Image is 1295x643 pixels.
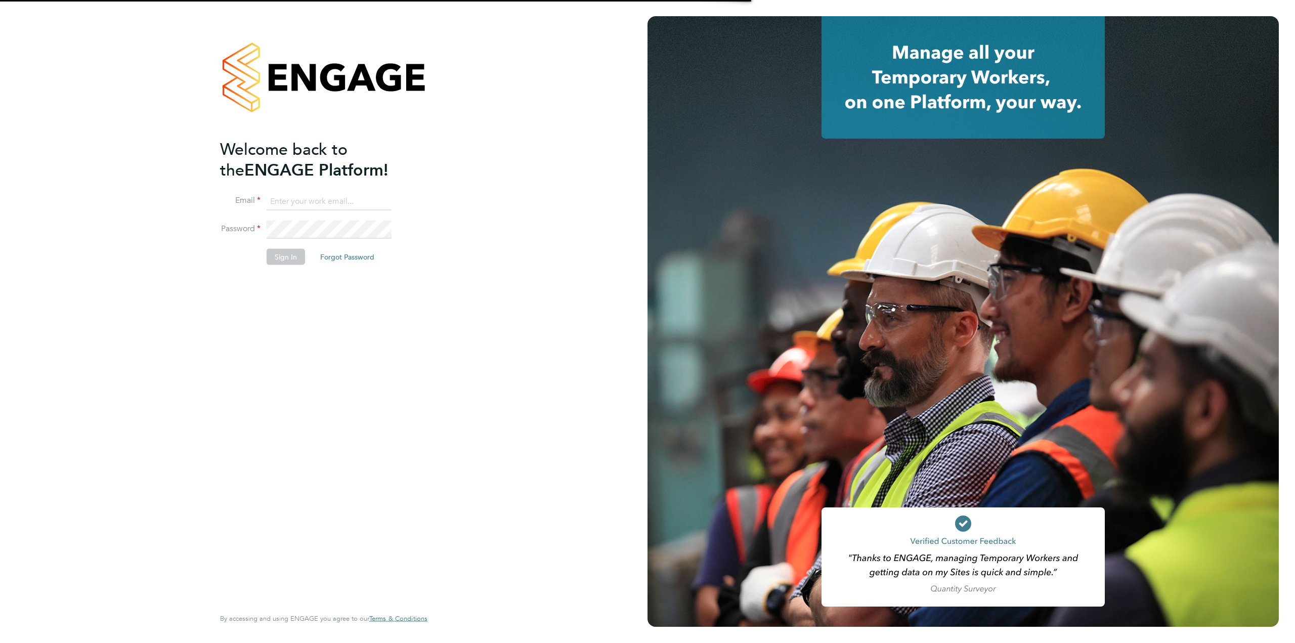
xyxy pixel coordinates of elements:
span: By accessing and using ENGAGE you agree to our [220,614,427,623]
span: Welcome back to the [220,139,348,180]
button: Sign In [267,249,305,265]
a: Terms & Conditions [369,615,427,623]
h2: ENGAGE Platform! [220,139,417,180]
label: Password [220,224,261,234]
span: Terms & Conditions [369,614,427,623]
input: Enter your work email... [267,192,392,210]
label: Email [220,195,261,206]
button: Forgot Password [312,249,382,265]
